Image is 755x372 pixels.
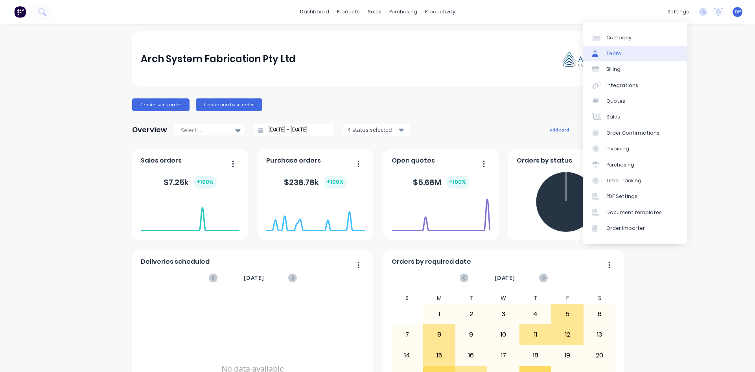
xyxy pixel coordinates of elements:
div: Purchasing [606,161,634,168]
div: PDF Settings [606,193,637,200]
div: Integrations [606,82,638,89]
div: T [455,292,488,304]
div: Quotes [606,98,625,105]
div: + 100 % [193,176,217,189]
div: purchasing [385,6,421,18]
div: 20 [584,346,615,365]
div: 7 [392,325,423,344]
div: settings [663,6,693,18]
div: products [333,6,364,18]
div: 2 [456,304,487,324]
a: Invoicing [583,141,687,157]
span: Purchase orders [266,156,321,165]
div: Billing [606,66,621,73]
a: Document templates [583,205,687,220]
div: 16 [456,346,487,365]
div: $ 7.25k [164,176,217,189]
div: Document templates [606,209,662,216]
span: [DATE] [244,274,264,282]
div: 17 [488,346,519,365]
span: [DATE] [495,274,515,282]
div: sales [364,6,385,18]
div: 4 status selected [348,126,397,134]
div: T [519,292,552,304]
div: 15 [424,346,455,365]
span: Open quotes [392,156,435,165]
div: F [551,292,584,304]
div: 1 [424,304,455,324]
a: Company [583,30,687,45]
a: Sales [583,109,687,125]
div: 14 [392,346,423,365]
div: productivity [421,6,459,18]
button: edit dashboard [579,124,623,135]
div: 6 [584,304,615,324]
div: Sales [606,113,620,120]
div: Company [606,34,632,41]
div: + 100 % [446,176,469,189]
span: Orders by status [517,156,572,165]
div: Order Importer [606,225,645,232]
a: Team [583,46,687,61]
div: 10 [488,325,519,344]
div: 13 [584,325,615,344]
div: + 100 % [324,176,347,189]
img: Arch System Fabrication Pty Ltd [559,49,614,70]
div: S [391,292,424,304]
img: Factory [14,6,26,18]
div: 3 [488,304,519,324]
a: dashboard [296,6,333,18]
a: Order Confirmations [583,125,687,141]
div: Invoicing [606,145,629,152]
div: 19 [552,346,583,365]
div: 12 [552,325,583,344]
button: Create sales order [132,98,190,111]
a: Order Importer [583,220,687,236]
div: $ 5.68M [413,176,469,189]
div: 4 [520,304,551,324]
div: Order Confirmations [606,130,659,137]
span: Sales orders [141,156,182,165]
a: Integrations [583,78,687,93]
span: Deliveries scheduled [141,257,210,267]
div: W [487,292,519,304]
div: 11 [520,325,551,344]
a: PDF Settings [583,189,687,204]
button: 4 status selected [343,124,410,136]
button: add card [545,124,574,135]
button: Create purchase order [196,98,262,111]
div: Overview [132,122,167,138]
div: 9 [456,325,487,344]
span: DP [735,8,741,15]
div: $ 238.78k [284,176,347,189]
div: 8 [424,325,455,344]
div: 18 [520,346,551,365]
a: Time Tracking [583,173,687,189]
div: Time Tracking [606,177,641,184]
div: M [423,292,455,304]
div: Arch System Fabrication Pty Ltd [141,51,296,67]
div: Team [606,50,621,57]
a: Billing [583,61,687,77]
div: S [584,292,616,304]
a: Purchasing [583,157,687,172]
a: Quotes [583,93,687,109]
div: 5 [552,304,583,324]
